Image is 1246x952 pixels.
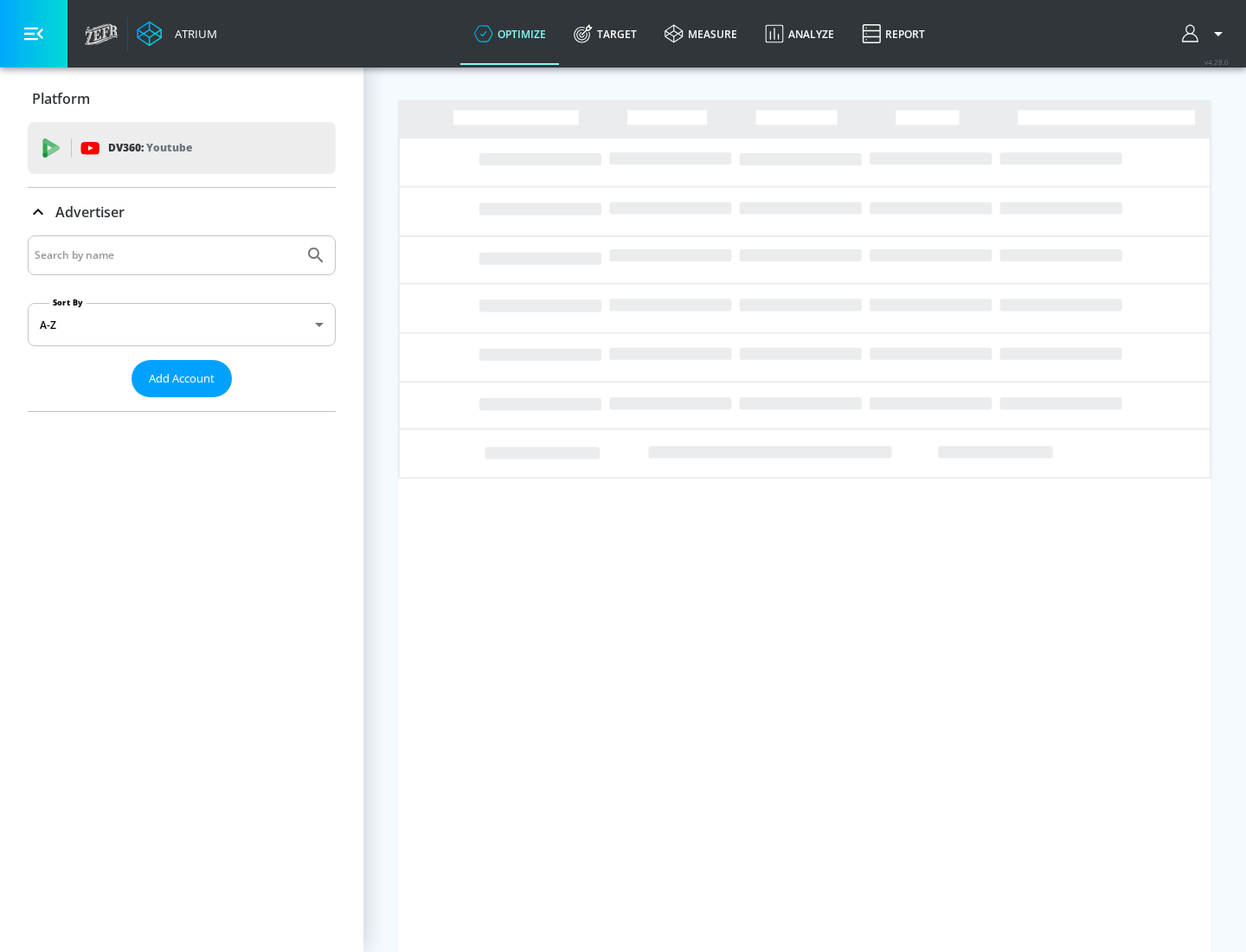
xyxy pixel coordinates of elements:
div: A-Z [28,303,336,346]
p: Platform [32,89,90,108]
a: Atrium [137,21,217,47]
a: optimize [460,3,560,65]
a: Report [848,3,939,65]
a: measure [651,3,751,65]
div: DV360: Youtube [28,122,336,174]
button: Add Account [132,360,232,397]
a: Target [560,3,651,65]
div: Atrium [168,26,217,42]
div: Advertiser [28,188,336,236]
p: DV360: [108,138,192,158]
input: Search by name [35,244,297,267]
p: Youtube [146,138,192,157]
nav: list of Advertiser [28,397,336,411]
span: v 4.28.0 [1204,57,1229,67]
div: Advertiser [28,235,336,411]
p: Advertiser [55,203,125,222]
span: Add Account [149,369,215,389]
div: Platform [28,74,336,123]
label: Sort By [49,297,87,308]
a: Analyze [751,3,848,65]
